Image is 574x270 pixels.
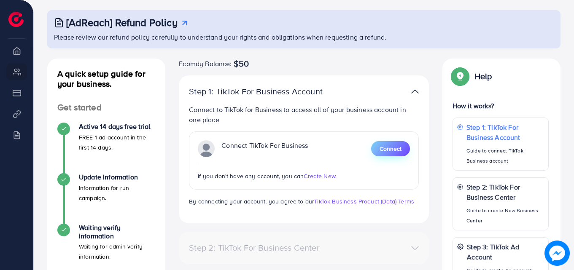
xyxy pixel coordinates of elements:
[198,172,304,180] span: If you don't have any account, you can
[66,16,178,29] h3: [AdReach] Refund Policy
[466,206,544,226] p: Guide to create New Business Center
[314,197,414,206] a: TikTok Business Product (Data) Terms
[304,172,337,180] span: Create New.
[8,12,24,27] img: logo
[47,69,165,89] h4: A quick setup guide for your business.
[234,59,249,69] span: $50
[189,86,337,96] p: Step 1: TikTok For Business Account
[466,146,544,166] p: Guide to connect TikTok Business account
[221,140,308,157] p: Connect TikTok For Business
[79,241,155,262] p: Waiting for admin verify information.
[47,102,165,113] h4: Get started
[453,69,468,84] img: Popup guide
[189,196,419,206] p: By connecting your account, you agree to our
[453,101,549,111] p: How it works?
[179,59,232,69] span: Ecomdy Balance:
[466,182,544,202] p: Step 2: TikTok For Business Center
[198,140,215,157] img: TikTok partner
[79,173,155,181] h4: Update Information
[79,132,155,152] p: FREE 1 ad account in the first 14 days.
[79,123,155,131] h4: Active 14 days free trial
[466,122,544,142] p: Step 1: TikTok For Business Account
[371,141,410,156] button: Connect
[189,104,419,125] p: Connect to TikTok for Business to access all of your business account in one place
[380,144,402,153] span: Connect
[544,241,570,266] img: image
[411,86,419,98] img: TikTok partner
[54,32,555,42] p: Please review our refund policy carefully to understand your rights and obligations when requesti...
[79,224,155,240] h4: Waiting verify information
[467,242,544,262] p: Step 3: TikTok Ad Account
[79,183,155,203] p: Information for run campaign.
[47,123,165,173] li: Active 14 days free trial
[474,71,492,81] p: Help
[47,173,165,224] li: Update Information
